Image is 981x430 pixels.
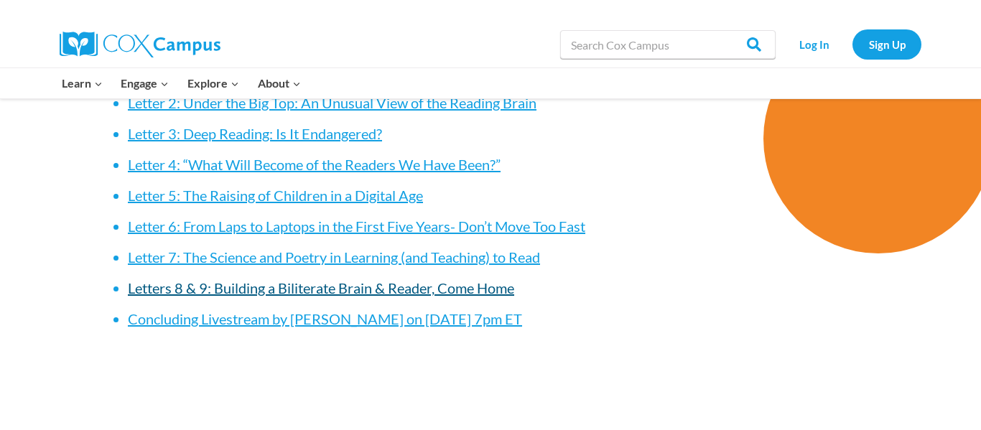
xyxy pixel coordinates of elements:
[128,156,501,173] a: Letter 4: “What Will Become of the Readers We Have Been?”
[128,310,522,327] a: Concluding Livestream by [PERSON_NAME] on [DATE] 7pm ET
[178,68,248,98] button: Child menu of Explore
[560,30,776,59] input: Search Cox Campus
[852,29,921,59] a: Sign Up
[52,68,112,98] button: Child menu of Learn
[60,32,220,57] img: Cox Campus
[112,68,179,98] button: Child menu of Engage
[128,279,514,296] a: Letters 8 & 9: Building a Biliterate Brain & Reader, Come Home
[128,187,423,204] a: Letter 5: The Raising of Children in a Digital Age
[128,94,536,111] a: Letter 2: Under the Big Top: An Unusual View of the Reading Brain
[783,29,921,59] nav: Secondary Navigation
[128,248,540,266] a: Letter 7: The Science and Poetry in Learning (and Teaching) to Read
[128,125,382,142] a: Letter 3: Deep Reading: Is It Endangered?
[783,29,845,59] a: Log In
[248,68,310,98] button: Child menu of About
[128,218,585,235] a: Letter 6: From Laps to Laptops in the First Five Years- Don’t Move Too Fast
[52,68,310,98] nav: Primary Navigation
